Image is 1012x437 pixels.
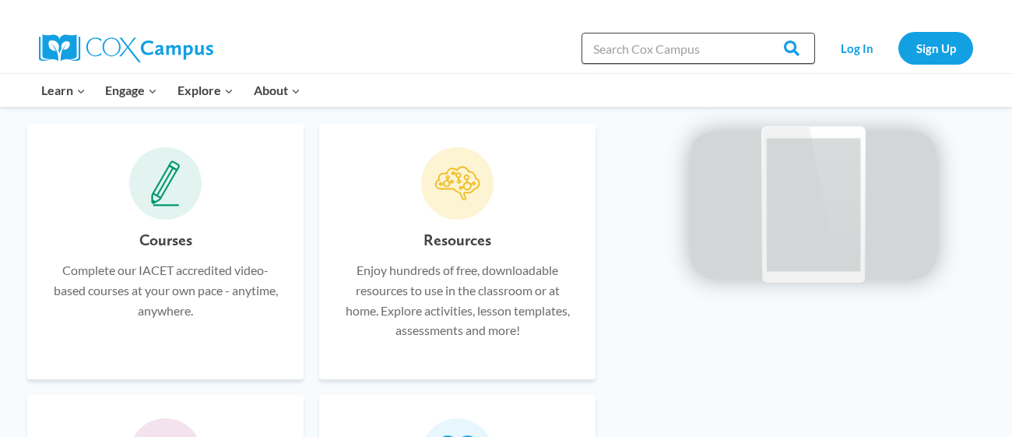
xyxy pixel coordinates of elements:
[139,227,192,252] h6: Courses
[343,260,572,340] p: Enjoy hundreds of free, downloadable resources to use in the classroom or at home. Explore activi...
[167,74,244,107] button: Child menu of Explore
[823,32,891,64] a: Log In
[31,74,310,107] nav: Primary Navigation
[898,32,973,64] a: Sign Up
[423,227,491,252] h6: Resources
[31,74,96,107] button: Child menu of Learn
[582,33,815,64] input: Search Cox Campus
[823,32,973,64] nav: Secondary Navigation
[51,260,280,320] p: Complete our IACET accredited video-based courses at your own pace - anytime, anywhere.
[39,34,213,62] img: Cox Campus
[244,74,311,107] button: Child menu of About
[96,74,168,107] button: Child menu of Engage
